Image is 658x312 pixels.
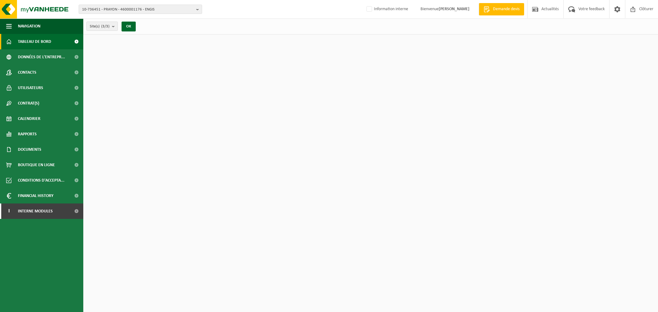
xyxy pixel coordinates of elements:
[479,3,524,15] a: Demande devis
[18,126,37,142] span: Rapports
[18,142,41,157] span: Documents
[18,188,53,203] span: Financial History
[18,96,39,111] span: Contrat(s)
[18,65,36,80] span: Contacts
[18,80,43,96] span: Utilisateurs
[86,22,118,31] button: Site(s)(3/3)
[18,203,53,219] span: Interne modules
[6,203,12,219] span: I
[18,49,65,65] span: Données de l'entrepr...
[439,7,470,11] strong: [PERSON_NAME]
[79,5,202,14] button: 10-736451 - PRAYON - 4600001176 - ENGIS
[18,18,40,34] span: Navigation
[18,157,55,173] span: Boutique en ligne
[491,6,521,12] span: Demande devis
[365,5,408,14] label: Information interne
[82,5,194,14] span: 10-736451 - PRAYON - 4600001176 - ENGIS
[18,111,40,126] span: Calendrier
[18,173,64,188] span: Conditions d'accepta...
[90,22,110,31] span: Site(s)
[122,22,136,31] button: OK
[18,34,51,49] span: Tableau de bord
[101,24,110,28] count: (3/3)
